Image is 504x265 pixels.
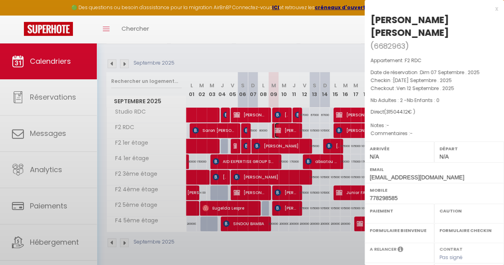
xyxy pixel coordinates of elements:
[370,145,429,153] label: Arrivée
[370,195,398,201] span: 778298585
[6,3,30,27] button: Ouvrir le widget de chat LiveChat
[370,207,429,215] label: Paiement
[370,226,429,234] label: Formulaire Bienvenue
[420,69,480,76] span: Dim 07 Septembre . 2025
[371,122,498,130] p: Notes :
[374,41,405,51] span: 6682963
[439,226,499,234] label: Formulaire Checkin
[407,97,439,104] span: Nb Enfants : 0
[371,130,498,137] p: Commentaires :
[410,130,413,137] span: -
[371,84,498,92] p: Checkout :
[371,77,498,84] p: Checkin :
[439,153,449,160] span: N/A
[371,108,498,116] div: Direct
[371,97,439,104] span: Nb Adultes : 2 -
[370,174,464,181] span: [EMAIL_ADDRESS][DOMAIN_NAME]
[396,85,454,92] span: Ven 12 Septembre . 2025
[371,57,498,65] p: Appartement :
[439,145,499,153] label: Départ
[439,246,463,251] label: Contrat
[371,69,498,77] p: Date de réservation :
[386,122,389,129] span: -
[370,246,396,253] label: A relancer
[386,108,408,115] span: 315044.12
[365,4,498,14] div: x
[405,57,422,64] span: F2 RDC
[370,153,379,160] span: N/A
[439,254,463,261] span: Pas signé
[398,246,403,255] i: Sélectionner OUI si vous souhaiter envoyer les séquences de messages post-checkout
[393,77,452,84] span: [DATE] Septembre . 2025
[370,165,499,173] label: Email
[371,14,498,39] div: [PERSON_NAME] [PERSON_NAME]
[371,40,409,51] span: ( )
[384,108,415,115] span: ( € )
[370,186,499,194] label: Mobile
[439,207,499,215] label: Caution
